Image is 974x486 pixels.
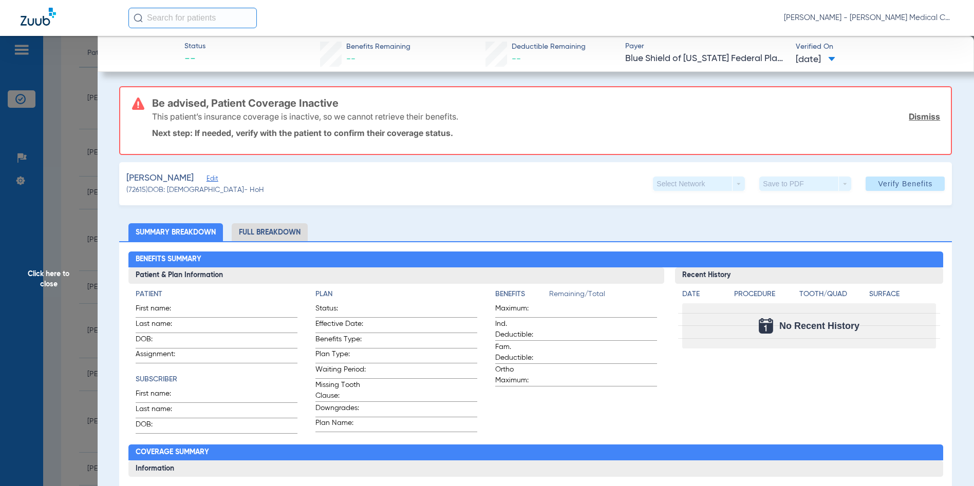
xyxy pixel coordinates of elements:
input: Search for patients [128,8,257,28]
span: DOB: [136,419,186,433]
img: Calendar [759,318,773,334]
h4: Plan [315,289,477,300]
h4: Date [682,289,725,300]
span: Remaining/Total [549,289,657,303]
span: Last name: [136,404,186,418]
span: Status: [315,303,366,317]
span: Benefits Type: [315,334,366,348]
h3: Be advised, Patient Coverage Inactive [152,98,940,108]
span: Verified On [796,42,957,52]
h2: Benefits Summary [128,251,943,268]
span: Downgrades: [315,403,366,417]
span: Waiting Period: [315,364,366,378]
span: Effective Date: [315,319,366,333]
h4: Patient [136,289,297,300]
p: Next step: If needed, verify with the patient to confirm their coverage status. [152,128,940,138]
app-breakdown-title: Surface [869,289,936,303]
h3: Information [128,460,943,477]
h4: Tooth/Quad [799,289,866,300]
span: -- [512,54,521,64]
img: error-icon [132,98,144,110]
h3: Patient & Plan Information [128,267,664,284]
span: Fam. Deductible: [495,342,546,363]
span: -- [346,54,355,64]
h4: Procedure [734,289,796,300]
span: Benefits Remaining [346,42,410,52]
app-breakdown-title: Procedure [734,289,796,303]
span: -- [184,52,205,67]
h2: Coverage Summary [128,444,943,461]
li: Full Breakdown [232,223,308,241]
p: This patient’s insurance coverage is inactive, so we cannot retrieve their benefits. [152,111,458,122]
span: (72615) DOB: [DEMOGRAPHIC_DATA] - HoH [126,185,264,196]
iframe: Chat Widget [923,437,974,486]
span: DOB: [136,334,186,348]
a: Dismiss [909,111,940,122]
span: Assignment: [136,349,186,363]
span: Ortho Maximum: [495,364,546,386]
span: [PERSON_NAME] - [PERSON_NAME] Medical Center – Dental Clinic | SEARHC [784,13,953,23]
span: [DATE] [796,53,835,66]
span: No Recent History [779,321,859,331]
h4: Surface [869,289,936,300]
h4: Benefits [495,289,549,300]
span: Blue Shield of [US_STATE] Federal Plan - API [625,52,786,65]
span: Plan Name: [315,418,366,432]
span: Ind. Deductible: [495,319,546,340]
app-breakdown-title: Benefits [495,289,549,303]
span: First name: [136,388,186,402]
span: Deductible Remaining [512,42,586,52]
button: Verify Benefits [866,177,945,191]
span: Missing Tooth Clause: [315,380,366,401]
span: Payer [625,41,786,52]
span: Plan Type: [315,349,366,363]
span: Maximum: [495,303,546,317]
img: Search Icon [134,13,143,23]
h3: Recent History [675,267,943,284]
img: Zuub Logo [21,8,56,26]
span: Verify Benefits [878,180,932,188]
span: [PERSON_NAME] [126,172,194,185]
span: Status [184,41,205,52]
li: Summary Breakdown [128,223,223,241]
app-breakdown-title: Tooth/Quad [799,289,866,303]
h4: Subscriber [136,374,297,385]
span: Last name: [136,319,186,333]
span: First name: [136,303,186,317]
app-breakdown-title: Date [682,289,725,303]
span: Edit [207,175,216,185]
